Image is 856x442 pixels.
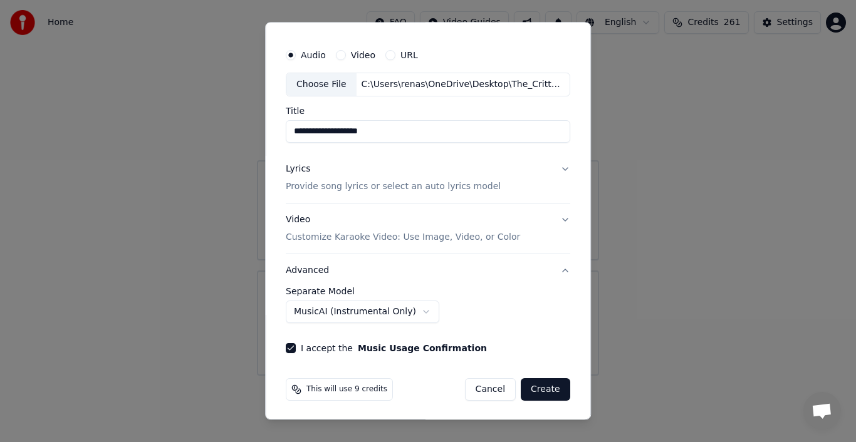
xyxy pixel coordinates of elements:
[351,51,375,59] label: Video
[281,11,575,23] h2: Create Karaoke
[286,254,570,287] button: Advanced
[286,180,501,193] p: Provide song lyrics or select an auto lyrics model
[286,231,520,244] p: Customize Karaoke Video: Use Image, Video, or Color
[286,287,570,296] label: Separate Model
[286,203,570,254] button: VideoCustomize Karaoke Video: Use Image, Video, or Color
[400,51,418,59] label: URL
[301,51,326,59] label: Audio
[286,106,570,115] label: Title
[301,344,487,352] label: I accept the
[286,213,520,244] div: Video
[286,163,310,175] div: Lyrics
[521,378,570,401] button: Create
[286,287,570,333] div: Advanced
[465,378,516,401] button: Cancel
[286,153,570,203] button: LyricsProvide song lyrics or select an auto lyrics model
[306,384,387,394] span: This will use 9 credits
[286,73,357,96] div: Choose File
[358,344,487,352] button: I accept the
[357,78,570,91] div: C:\Users\renas\OneDrive\Desktop\The_Critters_Mr_Dieingly_Sad (Bb).mp3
